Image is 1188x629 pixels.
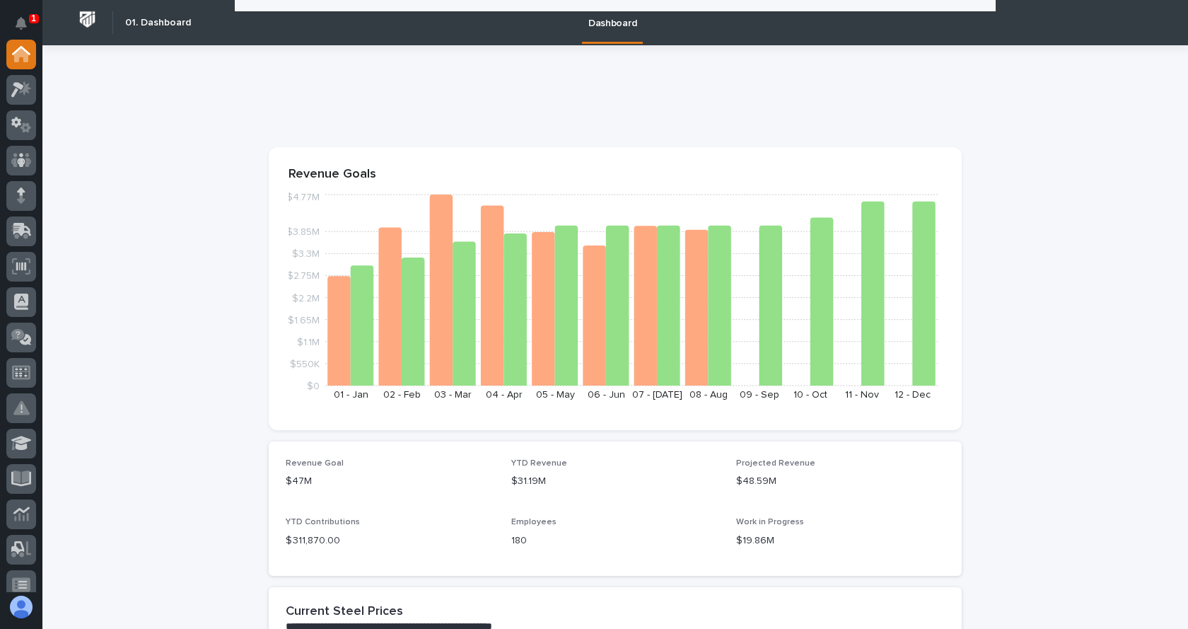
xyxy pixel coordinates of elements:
[292,249,320,259] tspan: $3.3M
[286,518,360,526] span: YTD Contributions
[286,227,320,237] tspan: $3.85M
[536,390,575,400] text: 05 - May
[18,17,36,40] div: Notifications1
[287,271,320,281] tspan: $2.75M
[6,592,36,622] button: users-avatar
[736,533,945,548] p: $19.86M
[511,518,557,526] span: Employees
[286,533,494,548] p: $ 311,870.00
[434,390,472,400] text: 03 - Mar
[511,474,720,489] p: $31.19M
[286,474,494,489] p: $47M
[286,192,320,202] tspan: $4.77M
[588,390,625,400] text: 06 - Jun
[288,315,320,325] tspan: $1.65M
[290,359,320,369] tspan: $550K
[31,13,36,23] p: 1
[736,518,804,526] span: Work in Progress
[632,390,682,400] text: 07 - [DATE]
[289,167,942,183] p: Revenue Goals
[286,459,344,468] span: Revenue Goal
[286,604,403,620] h2: Current Steel Prices
[740,390,779,400] text: 09 - Sep
[292,293,320,303] tspan: $2.2M
[511,533,720,548] p: 180
[74,6,100,33] img: Workspace Logo
[6,8,36,38] button: Notifications
[736,459,815,468] span: Projected Revenue
[486,390,523,400] text: 04 - Apr
[793,390,827,400] text: 10 - Oct
[383,390,421,400] text: 02 - Feb
[895,390,931,400] text: 12 - Dec
[845,390,879,400] text: 11 - Nov
[125,17,191,29] h2: 01. Dashboard
[736,474,945,489] p: $48.59M
[511,459,567,468] span: YTD Revenue
[307,381,320,391] tspan: $0
[297,337,320,347] tspan: $1.1M
[689,390,728,400] text: 08 - Aug
[334,390,368,400] text: 01 - Jan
